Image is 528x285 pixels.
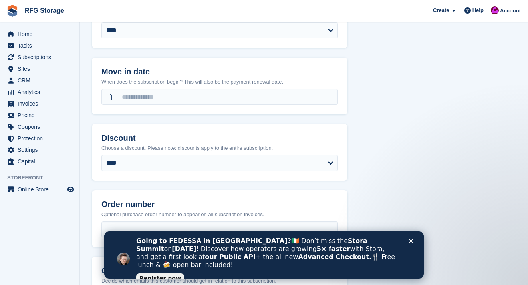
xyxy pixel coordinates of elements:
img: Russell Grieve [491,6,499,14]
a: menu [4,144,75,155]
iframe: Intercom notifications message [368,166,528,273]
span: Sites [18,63,66,74]
span: Create [433,6,449,14]
span: Pricing [18,110,66,121]
span: Settings [18,144,66,155]
span: Coupons [18,121,66,132]
a: menu [4,75,75,86]
a: menu [4,98,75,109]
p: Decide which emails this customer should get in relation to this subscription. [101,277,338,285]
h2: Customer emails [101,266,338,275]
span: Tasks [18,40,66,51]
a: menu [4,40,75,51]
span: Online Store [18,184,66,195]
img: stora-icon-8386f47178a22dfd0bd8f6a31ec36ba5ce8667c1dd55bd0f319d3a0aa187defe.svg [6,5,18,17]
span: Home [18,28,66,40]
span: Capital [18,156,66,167]
span: Account [500,7,521,15]
a: menu [4,28,75,40]
iframe: Intercom live chat banner [104,231,424,279]
a: menu [4,110,75,121]
h2: Order number [101,200,338,209]
a: menu [4,86,75,98]
span: Analytics [18,86,66,98]
span: Invoices [18,98,66,109]
p: When does the subscription begin? This will also be the payment renewal date. [101,78,338,86]
a: menu [4,63,75,74]
div: Close [304,7,312,12]
a: menu [4,133,75,144]
a: Register now [32,42,80,52]
span: Storefront [7,174,79,182]
a: menu [4,156,75,167]
span: Subscriptions [18,52,66,63]
a: menu [4,121,75,132]
a: menu [4,52,75,63]
span: CRM [18,75,66,86]
a: Preview store [66,185,75,194]
p: Optional purchase order number to appear on all subscription invoices. [101,211,338,219]
span: Help [472,6,484,14]
span: Protection [18,133,66,144]
p: Choose a discount. Please note: discounts apply to the entire subscription. [101,144,338,152]
a: menu [4,184,75,195]
h2: Move in date [101,67,338,76]
a: RFG Storage [22,4,67,17]
h2: Discount [101,134,338,143]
